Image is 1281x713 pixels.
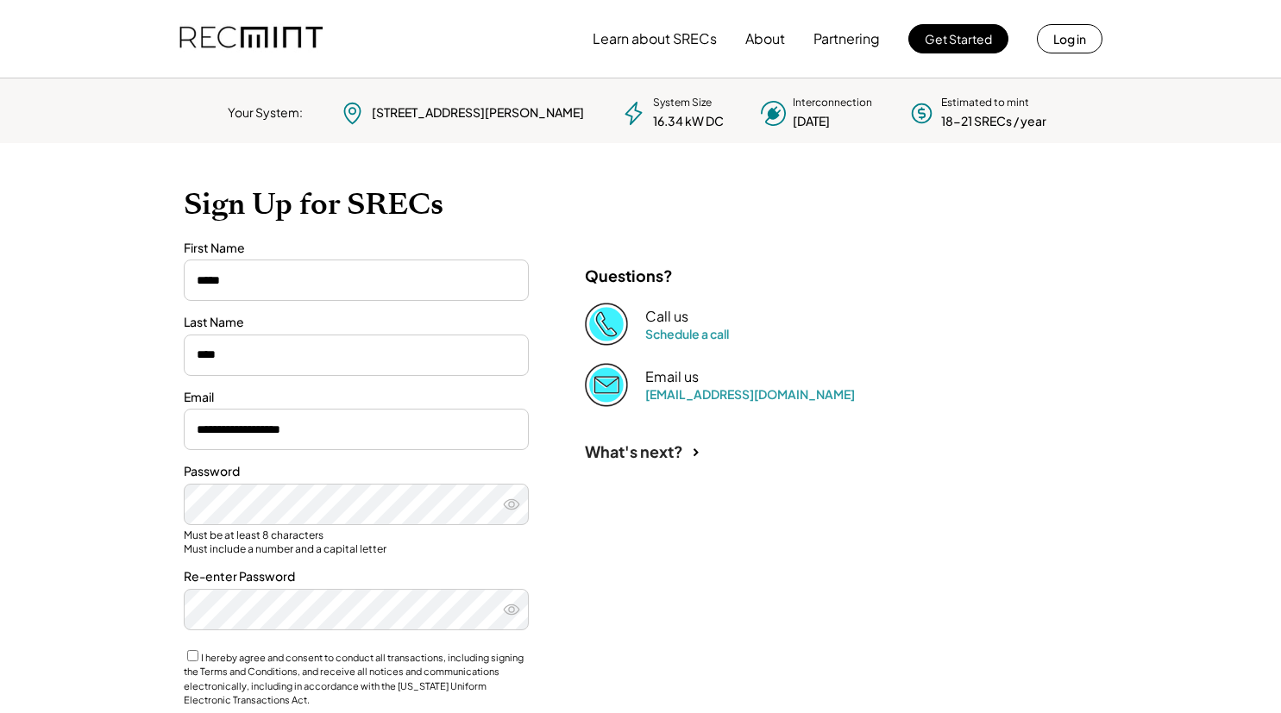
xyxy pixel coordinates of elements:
[184,528,529,555] div: Must be at least 8 characters Must include a number and a capital letter
[585,441,683,461] div: What's next?
[793,96,872,110] div: Interconnection
[653,96,712,110] div: System Size
[372,104,584,122] div: [STREET_ADDRESS][PERSON_NAME]
[184,389,529,406] div: Email
[585,363,628,406] img: Email%202%403x.png
[184,314,529,331] div: Last Name
[179,9,323,68] img: recmint-logotype%403x.png
[184,463,529,480] div: Password
[184,240,529,257] div: First Name
[941,113,1046,130] div: 18-21 SRECs / year
[745,22,785,56] button: About
[184,652,524,706] label: I hereby agree and consent to conduct all transactions, including signing the Terms and Condition...
[585,266,673,285] div: Questions?
[941,96,1029,110] div: Estimated to mint
[908,24,1008,53] button: Get Started
[585,303,628,346] img: Phone%20copy%403x.png
[813,22,880,56] button: Partnering
[645,368,699,386] div: Email us
[593,22,717,56] button: Learn about SRECs
[645,308,688,326] div: Call us
[184,568,529,585] div: Re-enter Password
[793,113,830,130] div: [DATE]
[645,386,855,402] a: [EMAIL_ADDRESS][DOMAIN_NAME]
[184,186,1098,222] h1: Sign Up for SRECs
[228,104,303,122] div: Your System:
[1037,24,1102,53] button: Log in
[645,326,729,341] a: Schedule a call
[653,113,724,130] div: 16.34 kW DC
